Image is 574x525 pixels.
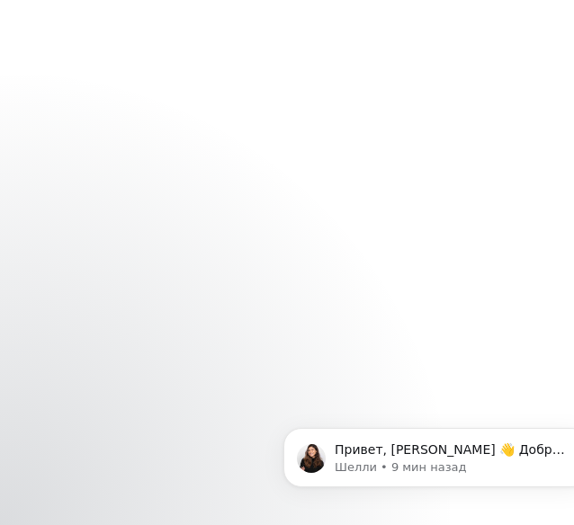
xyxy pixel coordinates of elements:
[40,54,69,83] img: Изображение профиля Шелли
[27,38,333,97] div: Уведомление о сообщении от Шелли, 9 мин назад. Привет, Анастасия 👋 Добро пожаловать в Blocks 🙌 Я ...
[78,69,310,85] p: Сообщение от Шелли, отправлено 9 мин назад
[78,70,211,84] font: Шелли • 9 мин назад
[78,52,309,120] font: Привет, [PERSON_NAME] 👋 Добро пожаловать в Blocks 🙌 Я здесь, если у вас есть какие-либо вопросы!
